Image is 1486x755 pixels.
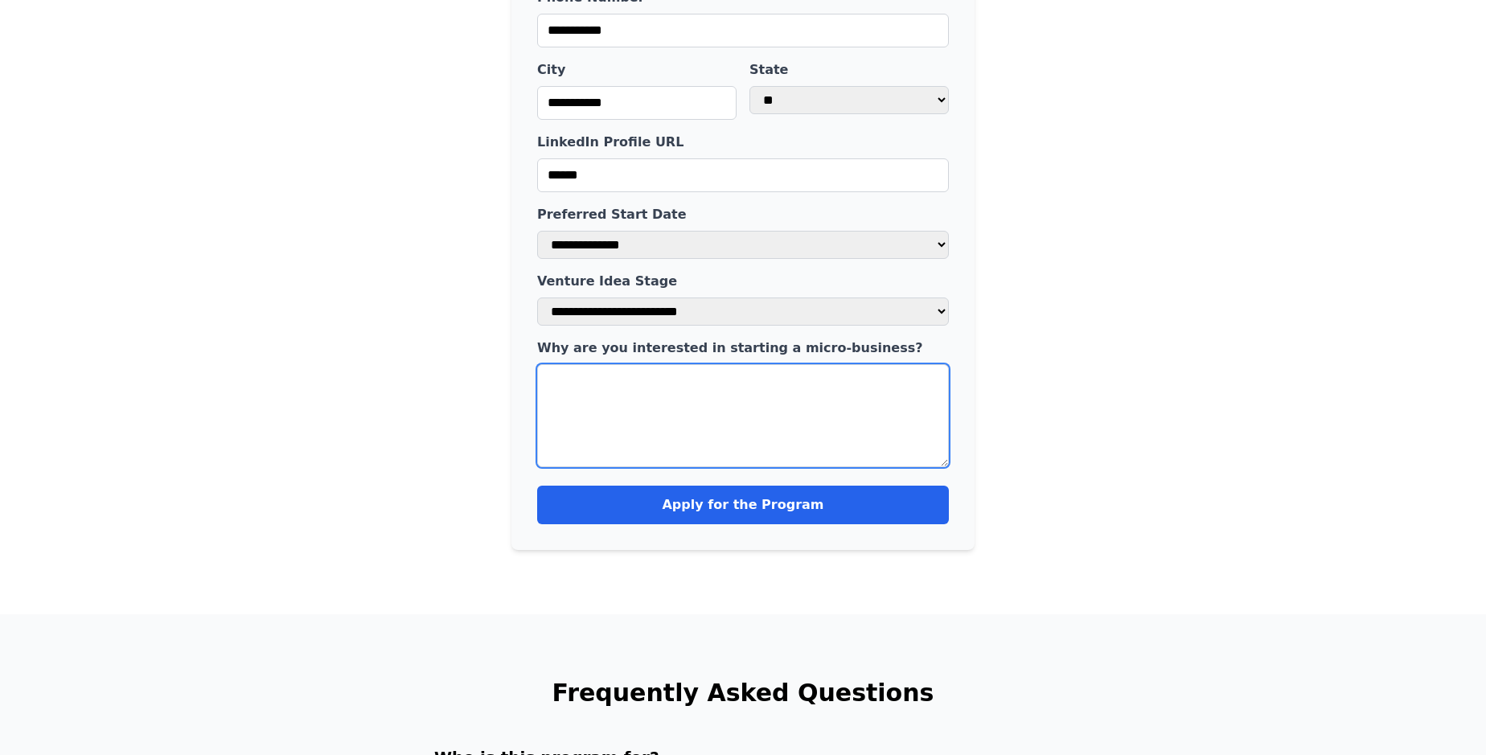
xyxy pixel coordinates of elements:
label: Venture Idea Stage [537,272,949,291]
label: State [749,60,949,80]
button: Apply for the Program [537,486,949,524]
label: City [537,60,737,80]
h2: Frequently Asked Questions [241,679,1245,708]
label: Why are you interested in starting a micro-business? [537,339,949,358]
label: LinkedIn Profile URL [537,133,949,152]
label: Preferred Start Date [537,205,949,224]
